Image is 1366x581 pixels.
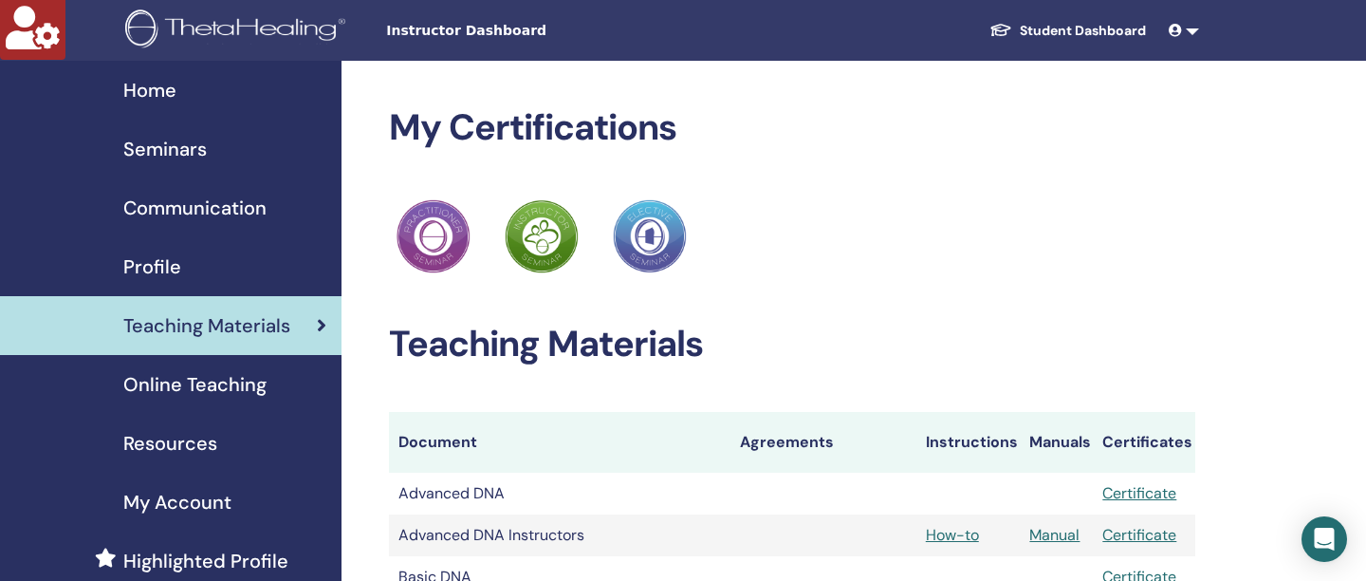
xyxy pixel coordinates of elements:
img: Practitioner [613,199,687,273]
span: Resources [123,429,217,458]
img: Practitioner [397,199,471,273]
td: Advanced DNA Instructors [389,515,730,556]
span: Online Teaching [123,370,267,399]
span: Teaching Materials [123,311,290,340]
a: Certificate [1102,525,1176,545]
img: logo.png [125,9,352,52]
span: Home [123,76,176,104]
span: Highlighted Profile [123,547,288,575]
th: Document [389,412,730,473]
td: Advanced DNA [389,473,730,515]
span: Profile [123,253,181,281]
img: Practitioner [505,199,579,273]
th: Instructions [916,412,1021,473]
span: My Account [123,488,231,516]
h2: My Certifications [389,106,1195,150]
th: Agreements [730,412,916,473]
span: Communication [123,194,267,222]
div: Open Intercom Messenger [1301,516,1347,562]
th: Certificates [1093,412,1195,473]
a: How-to [926,525,979,545]
a: Student Dashboard [974,13,1161,48]
img: graduation-cap-white.svg [989,22,1012,38]
span: Instructor Dashboard [386,21,671,41]
h2: Teaching Materials [389,323,1195,366]
a: Certificate [1102,483,1176,503]
a: Manual [1029,525,1080,545]
th: Manuals [1020,412,1093,473]
span: Seminars [123,135,207,163]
